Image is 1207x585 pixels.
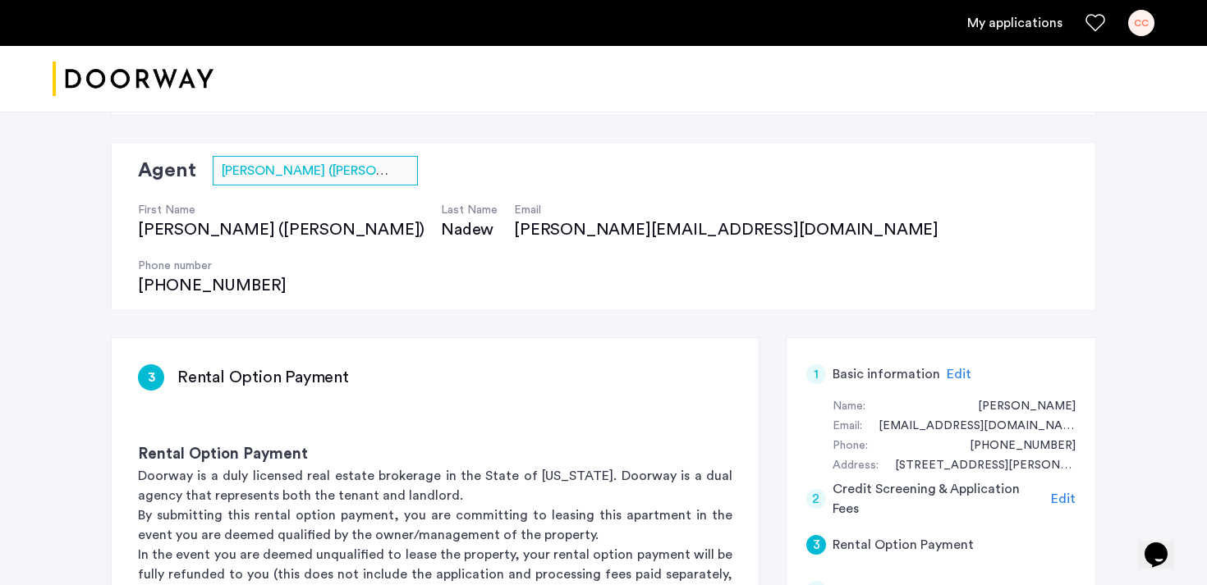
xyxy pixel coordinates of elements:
[806,489,826,509] div: 2
[833,417,862,436] div: Email:
[1051,492,1076,505] span: Edit
[833,364,940,384] h5: Basic information
[833,436,868,456] div: Phone:
[138,258,287,274] h4: Phone number
[441,218,498,241] div: Nadew
[138,466,732,505] p: Doorway is a duly licensed real estate brokerage in the State of [US_STATE]. Doorway is a dual ag...
[138,218,425,241] div: [PERSON_NAME] ([PERSON_NAME])
[138,274,287,297] div: [PHONE_NUMBER]
[1085,13,1105,33] a: Favorites
[514,202,955,218] h4: Email
[53,48,213,110] img: logo
[514,218,955,241] div: [PERSON_NAME][EMAIL_ADDRESS][DOMAIN_NAME]
[947,368,971,381] span: Edit
[53,48,213,110] a: Cazamio logo
[138,443,732,466] h3: Rental Option Payment
[833,456,879,476] div: Address:
[961,397,1076,417] div: Conner Cuadra
[806,535,826,555] div: 3
[177,366,349,389] h3: Rental Option Payment
[138,156,196,185] h2: Agent
[1138,519,1191,569] iframe: chat widget
[806,364,826,384] div: 1
[967,13,1062,33] a: My application
[833,535,974,555] h5: Rental Option Payment
[138,364,164,391] div: 3
[833,397,865,417] div: Name:
[138,505,732,545] p: By submitting this rental option payment, you are committing to leasing this apartment in the eve...
[138,202,425,218] h4: First Name
[1128,10,1154,36] div: CC
[833,479,1045,519] h5: Credit Screening & Application Fees
[862,417,1076,436] div: connerc425@gmail.com
[879,456,1076,476] div: 85 Cornelia St, #2L
[953,436,1076,456] div: +18503059024
[441,202,498,218] h4: Last Name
